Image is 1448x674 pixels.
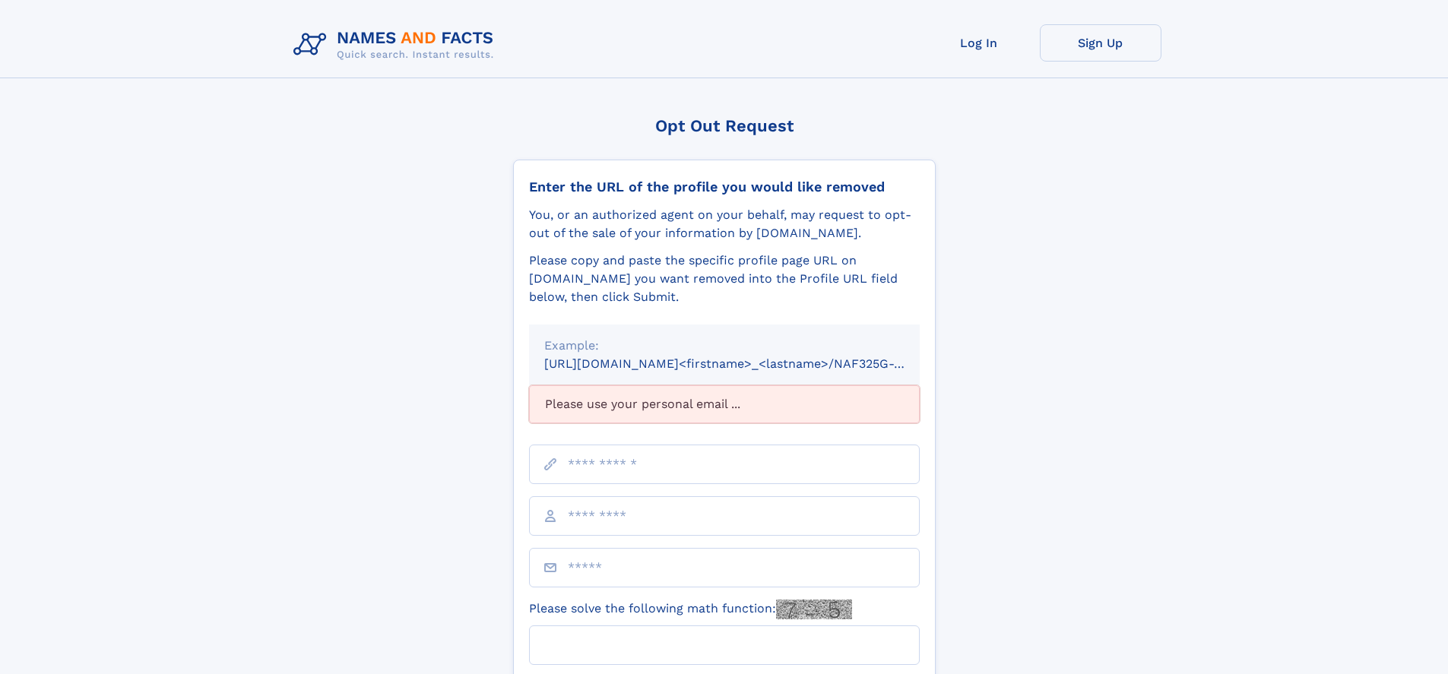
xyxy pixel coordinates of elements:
div: Enter the URL of the profile you would like removed [529,179,920,195]
div: Please copy and paste the specific profile page URL on [DOMAIN_NAME] you want removed into the Pr... [529,252,920,306]
div: Example: [544,337,905,355]
div: You, or an authorized agent on your behalf, may request to opt-out of the sale of your informatio... [529,206,920,242]
a: Sign Up [1040,24,1161,62]
small: [URL][DOMAIN_NAME]<firstname>_<lastname>/NAF325G-xxxxxxxx [544,356,949,371]
div: Opt Out Request [513,116,936,135]
label: Please solve the following math function: [529,600,852,619]
div: Please use your personal email ... [529,385,920,423]
a: Log In [918,24,1040,62]
img: Logo Names and Facts [287,24,506,65]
